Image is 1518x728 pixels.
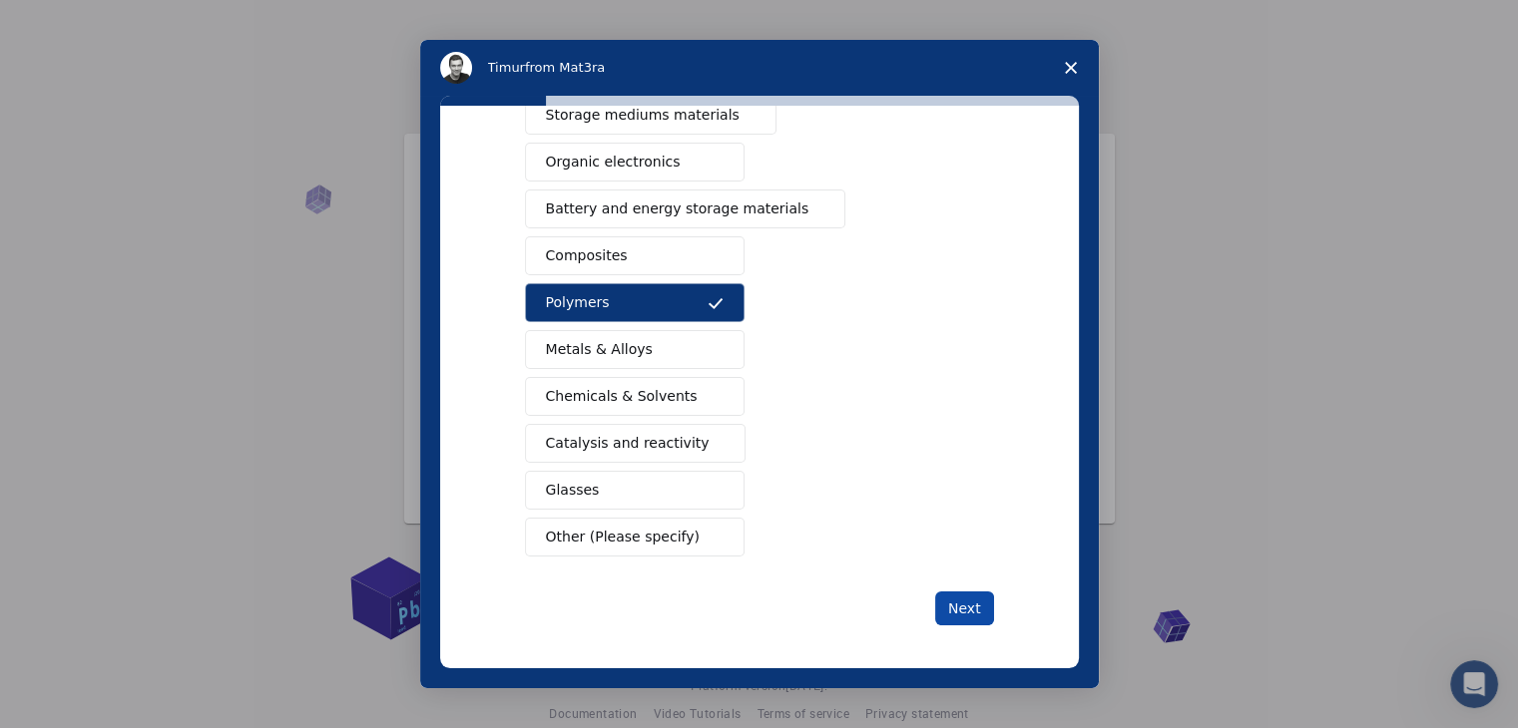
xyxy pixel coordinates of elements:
[525,424,747,463] button: Catalysis and reactivity
[525,518,745,556] button: Other (Please specify)
[440,52,472,84] img: Profile image for Timur
[546,386,698,407] span: Chemicals & Solvents
[525,330,745,369] button: Metals & Alloys
[546,152,681,173] span: Organic electronics
[525,96,776,135] button: Storage mediums materials
[546,433,710,454] span: Catalysis and reactivity
[525,189,846,228] button: Battery and energy storage materials
[525,377,745,416] button: Chemicals & Solvents
[525,471,745,510] button: Glasses
[546,527,700,547] span: Other (Please specify)
[546,105,740,126] span: Storage mediums materials
[525,60,605,75] span: from Mat3ra
[40,14,112,32] span: Support
[546,198,809,219] span: Battery and energy storage materials
[525,236,745,275] button: Composites
[546,292,610,313] span: Polymers
[525,143,745,182] button: Organic electronics
[935,591,994,625] button: Next
[1043,40,1099,96] span: Close survey
[525,283,745,322] button: Polymers
[546,480,600,501] span: Glasses
[546,245,628,266] span: Composites
[488,60,525,75] span: Timur
[546,339,653,360] span: Metals & Alloys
